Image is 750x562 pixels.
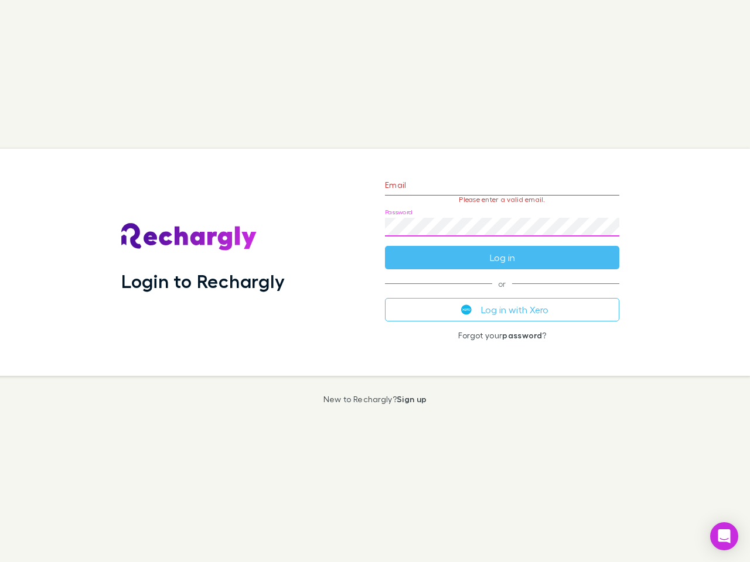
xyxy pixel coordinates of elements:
[385,283,619,284] span: or
[502,330,542,340] a: password
[461,304,472,315] img: Xero's logo
[385,331,619,340] p: Forgot your ?
[385,208,412,217] label: Password
[121,223,257,251] img: Rechargly's Logo
[385,298,619,321] button: Log in with Xero
[323,395,427,404] p: New to Rechargly?
[385,246,619,269] button: Log in
[121,270,285,292] h1: Login to Rechargly
[397,394,427,404] a: Sign up
[385,196,619,204] p: Please enter a valid email.
[710,522,738,550] div: Open Intercom Messenger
